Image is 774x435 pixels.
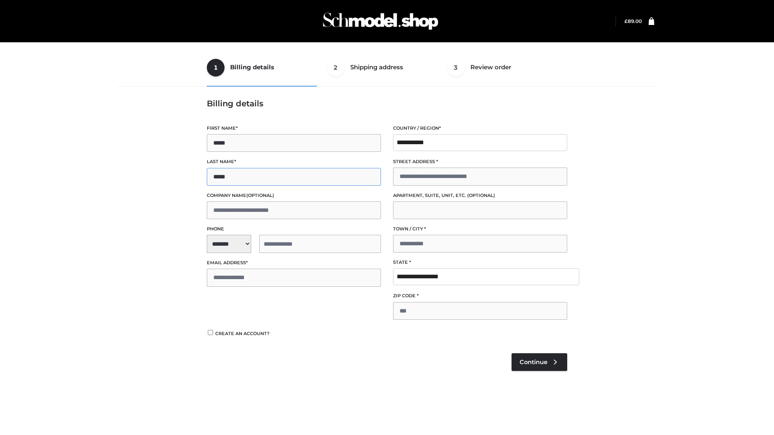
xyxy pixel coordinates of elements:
a: £89.00 [624,18,642,24]
span: £ [624,18,628,24]
label: Last name [207,158,381,166]
h3: Billing details [207,99,567,108]
label: ZIP Code [393,292,567,300]
label: State [393,259,567,266]
label: Apartment, suite, unit, etc. [393,192,567,199]
label: Phone [207,225,381,233]
input: Create an account? [207,330,214,335]
label: Company name [207,192,381,199]
label: Email address [207,259,381,267]
label: Country / Region [393,124,567,132]
label: Town / City [393,225,567,233]
span: (optional) [467,193,495,198]
img: Schmodel Admin 964 [320,5,441,37]
bdi: 89.00 [624,18,642,24]
span: (optional) [246,193,274,198]
a: Continue [512,353,567,371]
span: Continue [520,358,547,366]
label: First name [207,124,381,132]
span: Create an account? [215,331,270,336]
label: Street address [393,158,567,166]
